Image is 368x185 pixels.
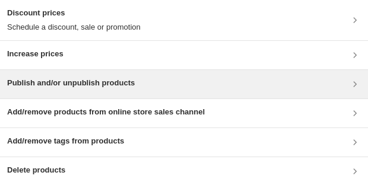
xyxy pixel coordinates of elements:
[7,77,135,89] h3: Publish and/or unpublish products
[7,164,65,176] h3: Delete products
[7,48,64,60] h3: Increase prices
[7,135,124,147] h3: Add/remove tags from products
[7,7,141,19] h3: Discount prices
[7,106,205,118] h3: Add/remove products from online store sales channel
[7,21,141,33] p: Schedule a discount, sale or promotion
